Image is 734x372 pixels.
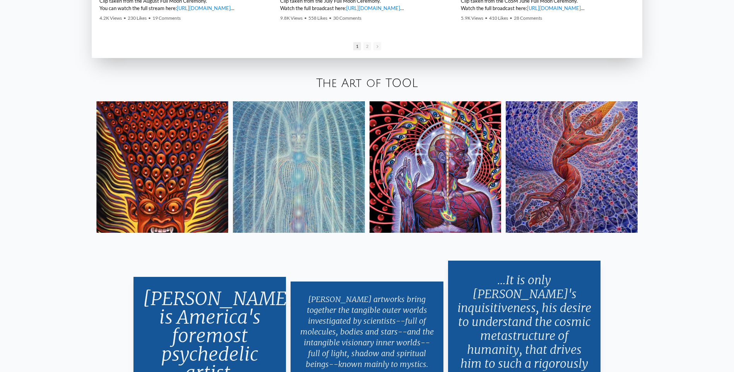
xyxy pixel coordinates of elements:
span: • [510,15,512,21]
span: 410 Likes [489,15,508,21]
a: The Art of TOOL [316,77,418,90]
a: [URL][DOMAIN_NAME] [346,5,400,11]
span: 19 Comments [152,15,181,21]
span: 4.2K Views [99,15,122,21]
a: [URL][DOMAIN_NAME] [527,5,581,11]
span: 5.9K Views [461,15,483,21]
span: Go to slide 2 [363,42,371,50]
span: 230 Likes [128,15,147,21]
span: • [148,15,151,21]
span: 558 Likes [308,15,327,21]
a: [URL][DOMAIN_NAME] [177,5,231,11]
span: 30 Comments [333,15,361,21]
span: • [329,15,332,21]
span: • [123,15,126,21]
span: Go to slide 1 [353,42,361,50]
span: • [304,15,307,21]
span: 9.8K Views [280,15,303,21]
span: • [485,15,488,21]
span: 28 Comments [514,15,542,21]
span: Go to next slide [373,42,381,50]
